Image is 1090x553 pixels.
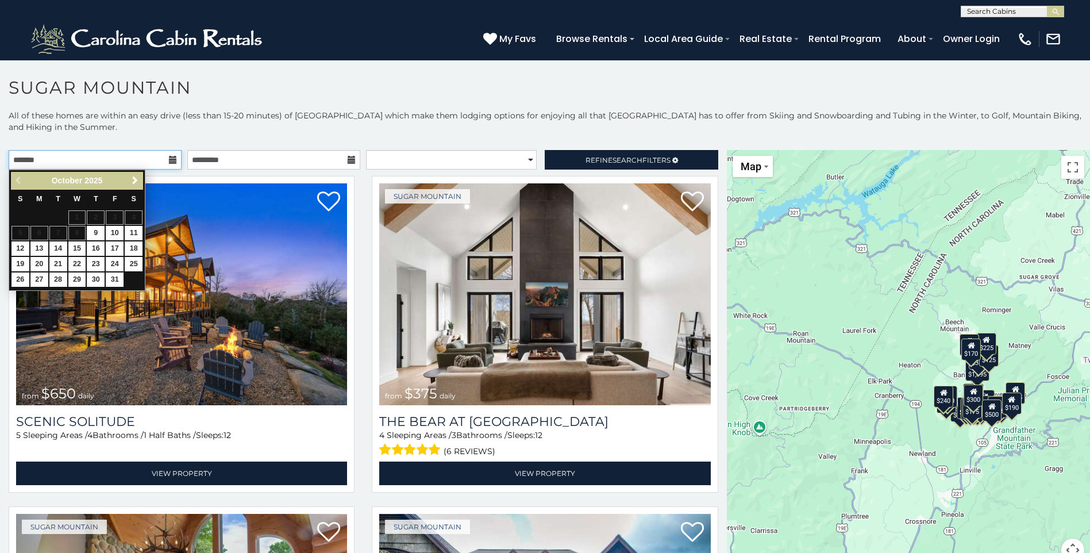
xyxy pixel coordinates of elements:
span: Search [613,156,642,164]
div: $195 [988,396,1007,418]
span: 2025 [84,176,102,185]
div: Sleeping Areas / Bathrooms / Sleeps: [16,429,347,459]
a: 19 [11,257,29,271]
a: The Bear At [GEOGRAPHIC_DATA] [379,414,710,429]
img: mail-regular-white.png [1045,31,1061,47]
a: View Property [379,462,710,485]
span: 12 [535,430,542,440]
a: Scenic Solitude from $650 daily [16,183,347,405]
a: 11 [125,226,142,240]
span: Saturday [132,195,136,203]
a: 25 [125,257,142,271]
a: 15 [68,241,86,256]
div: $500 [982,400,1002,421]
a: About [892,29,932,49]
span: daily [440,391,456,400]
a: 10 [106,226,124,240]
span: 12 [224,430,231,440]
a: Real Estate [734,29,798,49]
a: The Bear At Sugar Mountain from $375 daily [379,183,710,405]
span: Tuesday [56,195,60,203]
img: White-1-2.png [29,22,267,56]
div: $240 [934,386,953,408]
h3: The Bear At Sugar Mountain [379,414,710,429]
a: Add to favorites [317,521,340,545]
span: Map [741,160,761,172]
a: 23 [87,257,105,271]
div: $1,095 [965,359,989,381]
span: October [52,176,83,185]
div: $300 [964,385,983,406]
span: 1 Half Baths / [144,430,196,440]
span: 3 [452,430,456,440]
div: $155 [1006,382,1025,404]
a: Local Area Guide [638,29,729,49]
div: $125 [979,345,999,367]
a: My Favs [483,32,539,47]
div: $240 [960,334,979,356]
img: Scenic Solitude [16,183,347,405]
a: Add to favorites [317,190,340,214]
a: 24 [106,257,124,271]
a: 17 [106,241,124,256]
button: Change map style [733,156,773,177]
div: $175 [962,397,982,418]
span: 4 [379,430,384,440]
div: Sleeping Areas / Bathrooms / Sleeps: [379,429,710,459]
a: 27 [30,272,48,287]
a: 12 [11,241,29,256]
a: 16 [87,241,105,256]
span: Monday [36,195,43,203]
a: View Property [16,462,347,485]
span: $650 [41,385,76,402]
a: 20 [30,257,48,271]
span: Thursday [94,195,98,203]
img: The Bear At Sugar Mountain [379,183,710,405]
a: Rental Program [803,29,887,49]
div: $225 [977,333,996,355]
a: 22 [68,257,86,271]
a: Sugar Mountain [385,520,470,534]
a: 31 [106,272,124,287]
span: My Favs [499,32,536,46]
span: daily [78,391,94,400]
a: 28 [49,272,67,287]
a: 14 [49,241,67,256]
span: Friday [113,195,117,203]
span: from [385,391,402,400]
span: from [22,391,39,400]
a: 9 [87,226,105,240]
span: 4 [87,430,93,440]
a: 13 [30,241,48,256]
a: 26 [11,272,29,287]
div: $265 [964,383,984,405]
img: phone-regular-white.png [1017,31,1033,47]
div: $200 [975,390,995,412]
button: Toggle fullscreen view [1061,156,1084,179]
span: Sunday [18,195,22,203]
span: Refine Filters [586,156,671,164]
div: $155 [961,398,980,420]
div: $190 [1002,393,1022,414]
a: Next [128,174,142,188]
a: Sugar Mountain [22,520,107,534]
a: Add to favorites [681,190,704,214]
div: $190 [963,383,983,405]
span: Next [130,176,140,185]
a: 21 [49,257,67,271]
a: 18 [125,241,142,256]
a: 29 [68,272,86,287]
div: $170 [961,339,981,360]
a: Add to favorites [681,521,704,545]
a: Owner Login [937,29,1006,49]
span: (6 reviews) [444,444,495,459]
a: 30 [87,272,105,287]
a: Browse Rentals [550,29,633,49]
a: RefineSearchFilters [545,150,718,170]
span: $375 [405,385,437,402]
span: Wednesday [74,195,80,203]
span: 5 [16,430,21,440]
a: Scenic Solitude [16,414,347,429]
a: Sugar Mountain [385,189,470,203]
